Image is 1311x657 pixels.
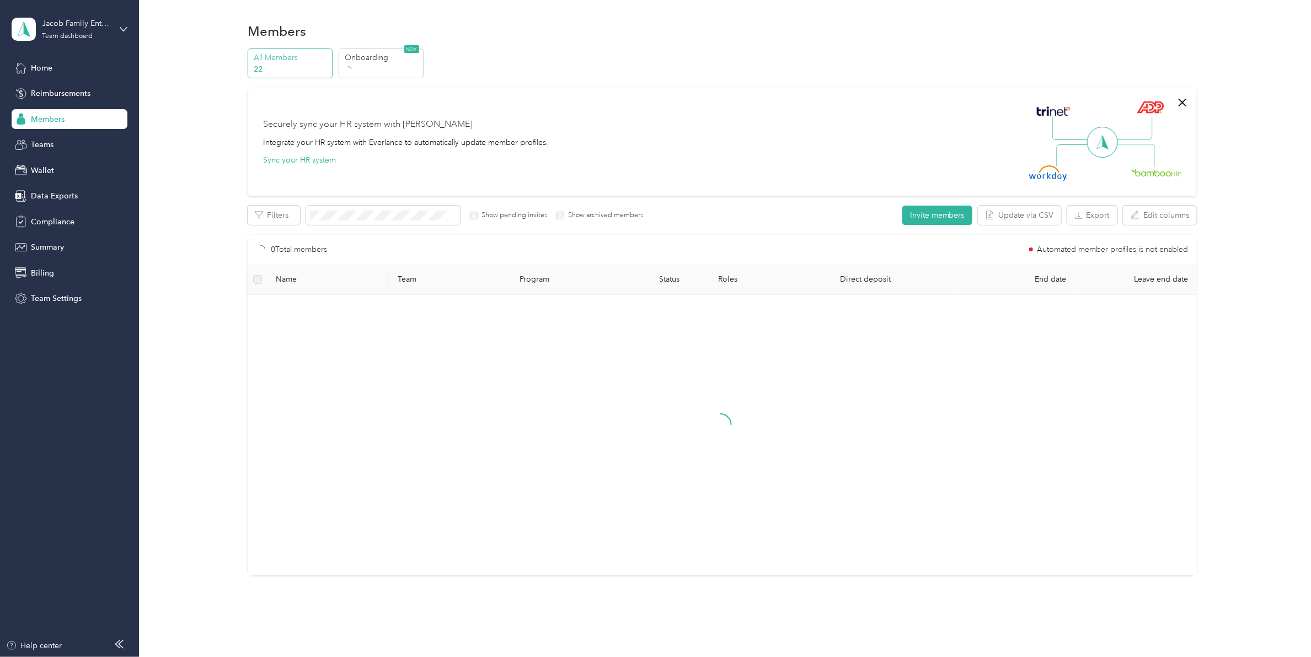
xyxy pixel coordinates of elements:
th: Direct deposit [831,265,953,295]
button: Filters [248,206,300,225]
h1: Members [248,25,306,37]
div: Jacob Family Enterprises Inc [42,18,111,29]
span: Wallet [31,165,54,176]
button: Invite members [902,206,972,225]
span: Reimbursements [31,88,90,99]
label: Show archived members [564,211,643,220]
button: Help center [6,640,62,651]
img: Line Right Down [1116,144,1155,168]
p: 22 [254,63,329,75]
span: Automated member profiles is not enabled [1037,246,1188,254]
th: Leave end date [1075,265,1197,295]
img: Trinet [1034,104,1073,119]
span: NEW [404,45,419,53]
img: Workday [1029,165,1068,181]
span: Team Settings [31,293,82,304]
p: 0 Total members [271,244,328,256]
div: Team dashboard [42,33,93,40]
img: Line Right Up [1114,117,1153,140]
th: Program [511,265,630,295]
span: Home [31,62,52,74]
th: Roles [709,265,831,295]
span: Name [276,274,380,284]
th: Name [267,265,389,295]
span: Members [31,114,65,125]
div: Integrate your HR system with Everlance to automatically update member profiles. [263,137,548,148]
img: Line Left Down [1056,144,1095,166]
p: Onboarding [345,52,420,63]
iframe: Everlance-gr Chat Button Frame [1249,595,1311,657]
img: ADP [1137,101,1164,114]
p: All Members [254,52,329,63]
button: Update via CSV [978,206,1061,225]
span: Data Exports [31,190,78,202]
div: Securely sync your HR system with [PERSON_NAME] [263,118,473,131]
img: Line Left Up [1052,117,1091,141]
span: Teams [31,139,53,150]
span: Billing [31,267,54,279]
span: Compliance [31,216,74,228]
button: Export [1067,206,1117,225]
th: End date [953,265,1075,295]
th: Team [389,265,511,295]
button: Sync your HR system [263,154,336,166]
button: Edit columns [1123,206,1197,225]
span: Summary [31,241,64,253]
img: BambooHR [1131,169,1182,176]
label: Show pending invites [478,211,547,220]
th: Status [630,265,709,295]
